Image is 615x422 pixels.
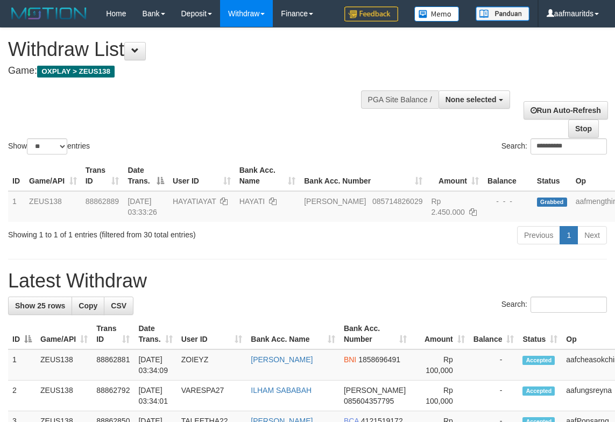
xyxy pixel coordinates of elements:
span: Accepted [522,386,555,396]
th: Balance: activate to sort column ascending [469,319,519,349]
span: Copy 085604357795 to clipboard [344,397,394,405]
td: 1 [8,191,25,222]
td: 88862881 [92,349,134,381]
a: CSV [104,297,133,315]
span: Rp 2.450.000 [431,197,464,216]
span: Grabbed [537,198,567,207]
td: ZOIEYZ [177,349,247,381]
img: Button%20Memo.svg [414,6,460,22]
h4: Game: [8,66,399,76]
a: HAYATI [239,197,265,206]
img: MOTION_logo.png [8,5,90,22]
td: Rp 100,000 [411,381,469,411]
th: Status [533,160,571,191]
td: ZEUS138 [36,381,92,411]
td: - [469,349,519,381]
div: Showing 1 to 1 of 1 entries (filtered from 30 total entries) [8,225,248,240]
th: ID: activate to sort column descending [8,319,36,349]
span: Copy 085714826029 to clipboard [372,197,422,206]
span: Accepted [522,356,555,365]
img: Feedback.jpg [344,6,398,22]
th: Balance [483,160,533,191]
label: Show entries [8,138,90,154]
span: 88862889 [86,197,119,206]
label: Search: [501,297,607,313]
th: Date Trans.: activate to sort column descending [123,160,168,191]
td: ZEUS138 [25,191,81,222]
a: [PERSON_NAME] [251,355,313,364]
a: Next [577,226,607,244]
span: OXPLAY > ZEUS138 [37,66,115,78]
th: Game/API: activate to sort column ascending [36,319,92,349]
span: Show 25 rows [15,301,65,310]
div: - - - [487,196,528,207]
th: Trans ID: activate to sort column ascending [92,319,134,349]
td: 88862792 [92,381,134,411]
td: - [469,381,519,411]
span: None selected [446,95,497,104]
input: Search: [531,138,607,154]
a: Show 25 rows [8,297,72,315]
span: Copy [79,301,97,310]
a: Copy [72,297,104,315]
th: Game/API: activate to sort column ascending [25,160,81,191]
th: Bank Acc. Name: activate to sort column ascending [235,160,300,191]
img: panduan.png [476,6,529,21]
a: ILHAM SABABAH [251,386,312,395]
th: Trans ID: activate to sort column ascending [81,160,124,191]
span: [PERSON_NAME] [304,197,366,206]
td: [DATE] 03:34:01 [134,381,176,411]
span: [PERSON_NAME] [344,386,406,395]
button: None selected [439,90,510,109]
h1: Withdraw List [8,39,399,60]
th: Bank Acc. Name: activate to sort column ascending [246,319,340,349]
td: 1 [8,349,36,381]
label: Search: [501,138,607,154]
th: Amount: activate to sort column ascending [427,160,483,191]
div: PGA Site Balance / [361,90,439,109]
th: User ID: activate to sort column ascending [177,319,247,349]
td: [DATE] 03:34:09 [134,349,176,381]
select: Showentries [27,138,67,154]
span: HAYATIAYAT [173,197,216,206]
input: Search: [531,297,607,313]
th: Amount: activate to sort column ascending [411,319,469,349]
th: Date Trans.: activate to sort column ascending [134,319,176,349]
td: VARESPA27 [177,381,247,411]
td: Rp 100,000 [411,349,469,381]
span: CSV [111,301,126,310]
span: Copy 1858696491 to clipboard [358,355,400,364]
th: User ID: activate to sort column ascending [168,160,235,191]
span: BNI [344,355,356,364]
span: [DATE] 03:33:26 [128,197,157,216]
th: Bank Acc. Number: activate to sort column ascending [340,319,411,349]
th: Status: activate to sort column ascending [518,319,562,349]
th: Bank Acc. Number: activate to sort column ascending [300,160,427,191]
a: Run Auto-Refresh [524,101,608,119]
a: Stop [568,119,599,138]
a: 1 [560,226,578,244]
th: ID [8,160,25,191]
td: ZEUS138 [36,349,92,381]
a: Previous [517,226,560,244]
h1: Latest Withdraw [8,270,607,292]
